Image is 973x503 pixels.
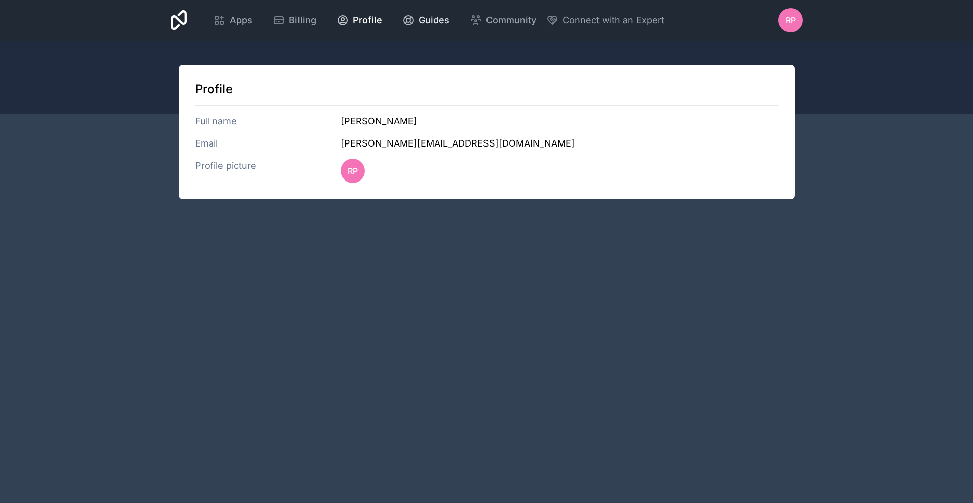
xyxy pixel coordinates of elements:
[419,13,450,27] span: Guides
[195,114,341,128] h3: Full name
[341,114,778,128] h3: [PERSON_NAME]
[195,136,341,151] h3: Email
[289,13,316,27] span: Billing
[785,14,796,26] span: RP
[230,13,252,27] span: Apps
[563,13,664,27] span: Connect with an Expert
[341,136,778,151] h3: [PERSON_NAME][EMAIL_ADDRESS][DOMAIN_NAME]
[265,9,324,31] a: Billing
[195,81,778,97] h1: Profile
[353,13,382,27] span: Profile
[546,13,664,27] button: Connect with an Expert
[195,159,341,183] h3: Profile picture
[205,9,260,31] a: Apps
[348,165,358,177] span: RP
[394,9,458,31] a: Guides
[462,9,544,31] a: Community
[328,9,390,31] a: Profile
[486,13,536,27] span: Community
